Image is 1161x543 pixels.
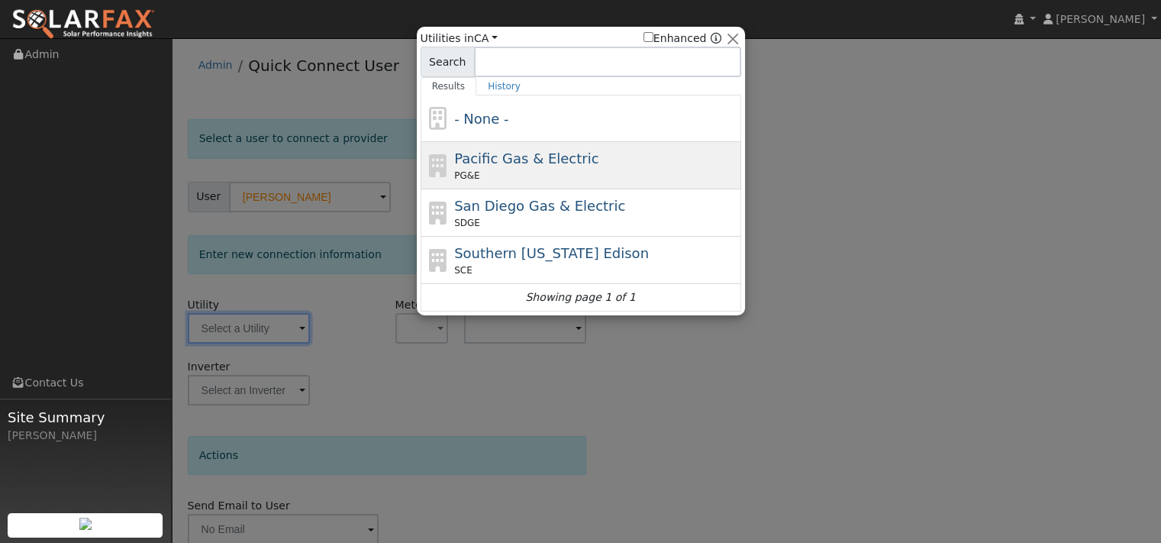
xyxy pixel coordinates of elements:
input: Enhanced [643,32,653,42]
span: Show enhanced providers [643,31,721,47]
a: Enhanced Providers [710,32,721,44]
span: San Diego Gas & Electric [454,198,625,214]
span: Pacific Gas & Electric [454,150,598,166]
a: History [476,77,532,95]
span: Southern [US_STATE] Edison [454,245,649,261]
span: Search [421,47,475,77]
span: - None - [454,111,508,127]
a: CA [474,32,498,44]
span: SDGE [454,216,480,230]
label: Enhanced [643,31,707,47]
i: Showing page 1 of 1 [525,289,635,305]
img: SolarFax [11,8,155,40]
span: SCE [454,263,472,277]
span: Utilities in [421,31,498,47]
img: retrieve [79,518,92,530]
span: Site Summary [8,407,163,428]
span: [PERSON_NAME] [1056,13,1145,25]
a: Results [421,77,477,95]
div: [PERSON_NAME] [8,428,163,444]
span: PG&E [454,169,479,183]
